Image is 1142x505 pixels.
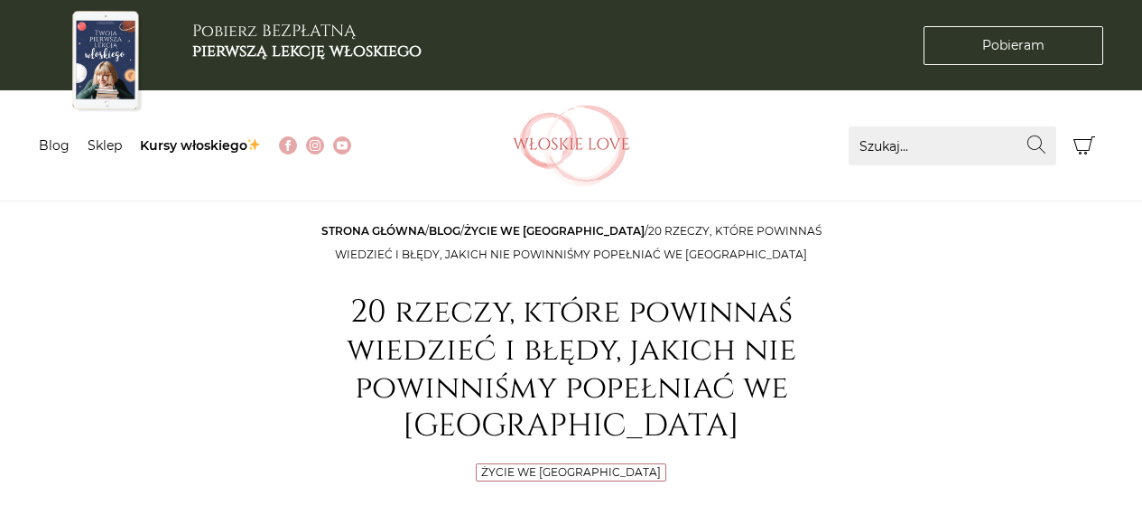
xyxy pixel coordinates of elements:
img: Włoskielove [513,105,630,186]
span: / / / [321,224,822,261]
a: Pobieram [924,26,1103,65]
h3: Pobierz BEZPŁATNĄ [192,22,422,61]
a: Kursy włoskiego [140,137,262,154]
span: Pobieram [982,36,1045,55]
input: Szukaj... [849,126,1056,165]
a: Sklep [88,137,122,154]
a: Blog [39,137,70,154]
b: pierwszą lekcję włoskiego [192,40,422,62]
h1: 20 rzeczy, które powinnaś wiedzieć i błędy, jakich nie powinniśmy popełniać we [GEOGRAPHIC_DATA] [310,294,833,445]
a: Życie we [GEOGRAPHIC_DATA] [481,465,661,479]
a: Życie we [GEOGRAPHIC_DATA] [464,224,645,238]
a: Blog [429,224,460,238]
button: Koszyk [1065,126,1104,165]
img: ✨ [247,138,260,151]
a: Strona główna [321,224,425,238]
